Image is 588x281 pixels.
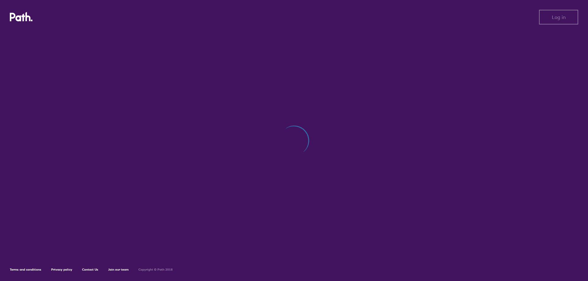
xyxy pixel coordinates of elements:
[108,268,129,272] a: Join our team
[539,10,578,24] button: Log in
[51,268,72,272] a: Privacy policy
[138,268,173,272] h6: Copyright © Path 2018
[552,14,566,20] span: Log in
[82,268,98,272] a: Contact Us
[10,268,41,272] a: Terms and conditions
